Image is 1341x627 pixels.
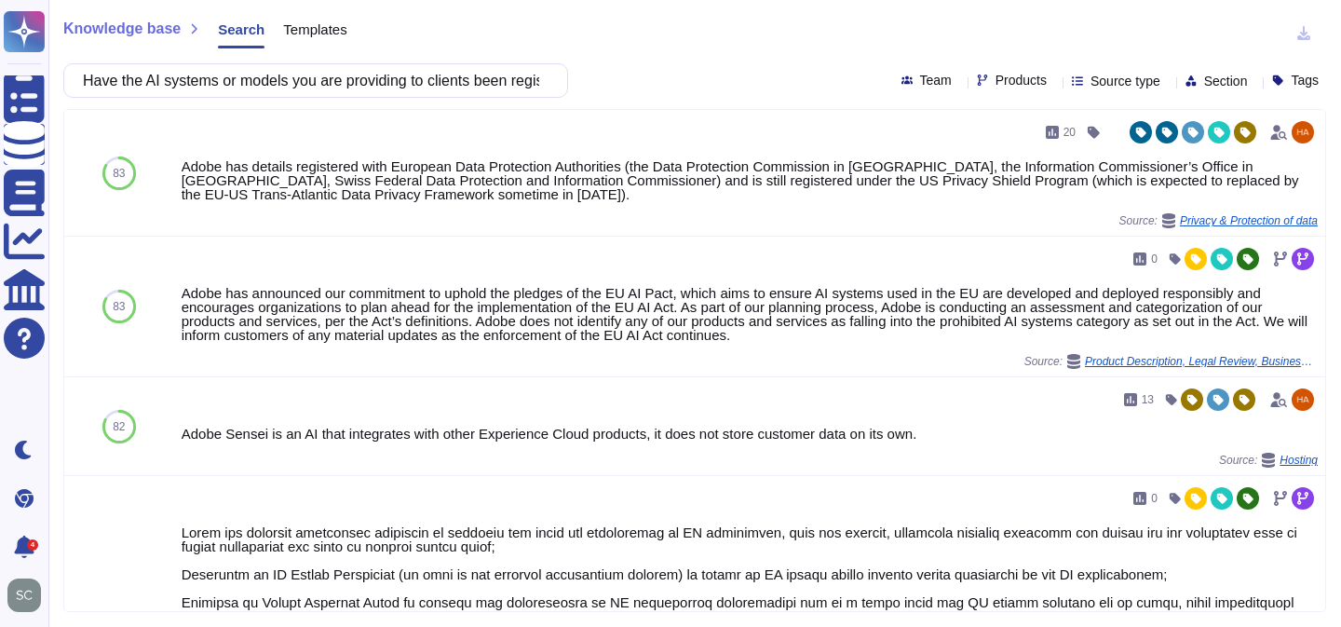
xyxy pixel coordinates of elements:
[1280,455,1318,466] span: Hosting
[1024,354,1318,369] span: Source:
[1063,127,1076,138] span: 20
[1291,74,1319,87] span: Tags
[218,22,264,36] span: Search
[63,21,181,36] span: Knowledge base
[1142,394,1154,405] span: 13
[182,286,1318,342] div: Adobe has announced our commitment to uphold the pledges of the EU AI Pact, which aims to ensure ...
[113,421,125,432] span: 82
[113,301,125,312] span: 83
[182,427,1318,441] div: Adobe Sensei is an AI that integrates with other Experience Cloud products, it does not store cus...
[27,539,38,551] div: 4
[1119,213,1318,228] span: Source:
[7,579,41,612] img: user
[1292,388,1314,411] img: user
[1090,75,1160,88] span: Source type
[4,575,54,616] button: user
[1085,356,1318,367] span: Product Description, Legal Review, Business information
[283,22,346,36] span: Templates
[1204,75,1248,88] span: Section
[182,159,1318,201] div: Adobe has details registered with European Data Protection Authorities (the Data Protection Commi...
[1292,121,1314,143] img: user
[1219,453,1318,468] span: Source:
[1151,493,1158,504] span: 0
[920,74,952,87] span: Team
[996,74,1047,87] span: Products
[1180,215,1318,226] span: Privacy & Protection of data
[1151,253,1158,265] span: 0
[74,64,549,97] input: Search a question or template...
[113,168,125,179] span: 83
